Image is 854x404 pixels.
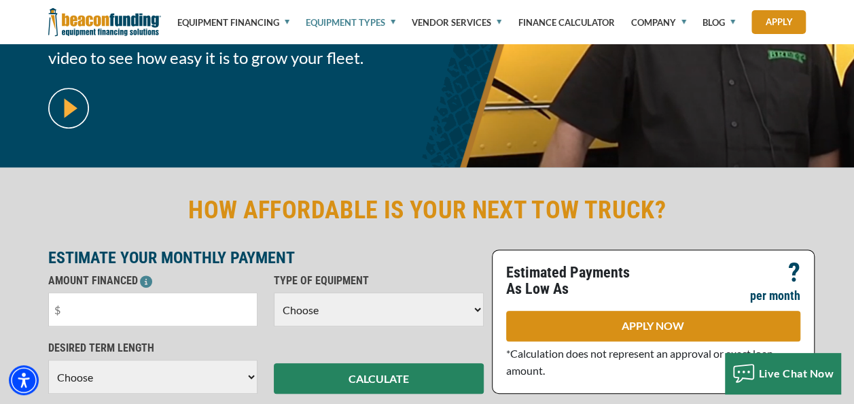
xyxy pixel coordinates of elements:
[759,367,834,380] span: Live Chat Now
[750,288,800,304] p: per month
[751,10,806,34] a: Apply
[274,363,484,394] button: CALCULATE
[48,273,258,289] p: AMOUNT FINANCED
[725,353,841,394] button: Live Chat Now
[506,265,645,297] p: Estimated Payments As Low As
[506,347,773,377] span: *Calculation does not represent an approval or exact loan amount.
[48,195,806,226] h2: HOW AFFORDABLE IS YOUR NEXT TOW TRUCK?
[506,311,800,341] a: APPLY NOW
[788,265,800,281] p: ?
[48,250,484,266] p: ESTIMATE YOUR MONTHLY PAYMENT
[48,292,258,326] input: $
[274,273,484,289] p: TYPE OF EQUIPMENT
[9,365,39,395] div: Accessibility Menu
[48,88,89,129] img: video modal pop-up play button
[48,340,258,356] p: DESIRED TERM LENGTH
